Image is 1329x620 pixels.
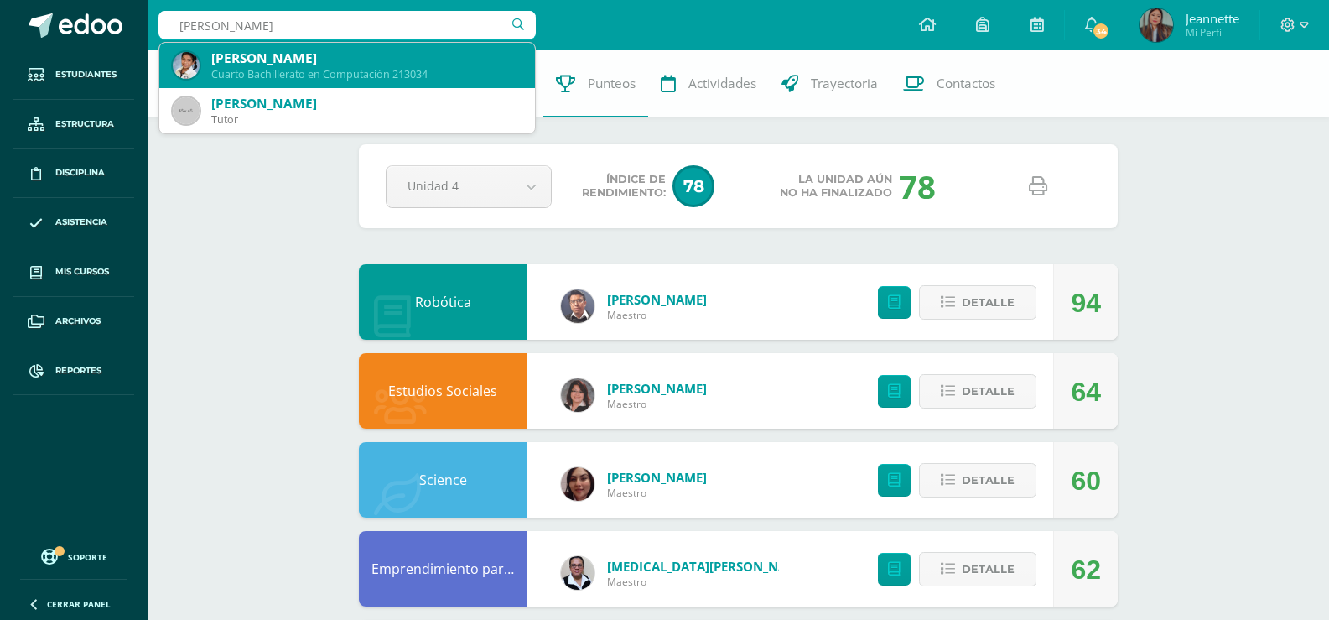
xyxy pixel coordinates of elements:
span: Reportes [55,364,101,378]
a: Trayectoria [769,50,890,117]
div: Emprendimiento para la Productividad [359,531,527,607]
a: Archivos [13,297,134,346]
span: Asistencia [55,216,107,229]
span: Maestro [607,308,707,322]
span: Maestro [607,397,707,411]
a: Science [419,471,467,489]
span: Detalle [962,465,1015,496]
span: Punteos [588,75,636,92]
span: Mi Perfil [1186,25,1239,39]
div: 78 [899,164,936,208]
span: Archivos [55,315,101,328]
div: 62 [1071,532,1101,607]
span: Soporte [68,551,107,563]
span: Jeannette [1186,10,1239,27]
span: Maestro [607,486,707,500]
span: 34 [1092,22,1110,40]
a: Robótica [415,293,471,311]
img: 45x45 [173,97,200,124]
a: Unidad 4 [387,166,551,207]
span: Trayectoria [811,75,878,92]
input: Busca un usuario... [158,11,536,39]
a: Emprendimiento para la Productividad [371,560,618,578]
img: 1fbc2a6ee7f6bd8508102d6b9dba35dc.png [173,52,200,79]
span: Estructura [55,117,114,131]
span: Contactos [937,75,995,92]
div: [PERSON_NAME] [211,95,522,112]
div: [PERSON_NAME] [211,49,522,67]
a: [PERSON_NAME] [607,469,707,486]
div: Tutor [211,112,522,127]
div: 60 [1071,443,1101,518]
button: Detalle [919,552,1036,586]
span: Actividades [688,75,756,92]
span: Detalle [962,376,1015,407]
a: [MEDICAL_DATA][PERSON_NAME] [607,558,808,575]
a: Soporte [20,544,127,567]
button: Detalle [919,374,1036,409]
span: Estudiantes [55,68,117,81]
img: df865ced3841bf7d29cb8ae74298d689.png [561,378,594,412]
div: Robótica [359,264,527,340]
span: Unidad 4 [408,166,490,206]
span: Detalle [962,554,1015,585]
a: Estudiantes [13,50,134,100]
span: Índice de Rendimiento: [582,173,666,200]
a: Estudios Sociales [388,382,497,400]
a: Mis cursos [13,247,134,297]
div: Estudios Sociales [359,353,527,429]
button: Detalle [919,463,1036,498]
span: La unidad aún no ha finalizado [780,173,892,200]
span: Mis cursos [55,265,109,279]
div: 64 [1071,354,1101,430]
a: [PERSON_NAME] [607,380,707,397]
div: Science [359,442,527,518]
a: Punteos [543,50,648,117]
a: Reportes [13,346,134,396]
img: c7b6f2bc0b4920b4ad1b77fd0b6e0731.png [561,289,594,323]
a: Contactos [890,50,1008,117]
button: Detalle [919,285,1036,320]
img: e0e3018be148909e9b9cf69bbfc1c52d.png [1140,8,1173,42]
span: Cerrar panel [47,598,111,610]
span: Maestro [607,575,808,589]
span: 78 [672,165,714,207]
a: Actividades [648,50,769,117]
a: [PERSON_NAME] [607,291,707,308]
img: 2b9ad40edd54c2f1af5f41f24ea34807.png [561,556,594,590]
img: 5f1707d5efd63e8f04ee695e4f407930.png [561,467,594,501]
a: Disciplina [13,149,134,199]
span: Disciplina [55,166,105,180]
span: Detalle [962,287,1015,318]
a: Asistencia [13,198,134,247]
div: 94 [1071,265,1101,341]
a: Estructura [13,100,134,149]
div: Cuarto Bachillerato en Computación 213034 [211,67,522,81]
